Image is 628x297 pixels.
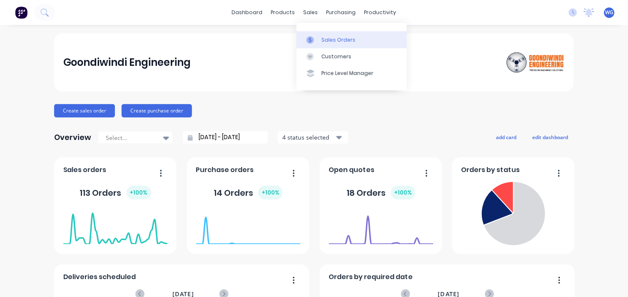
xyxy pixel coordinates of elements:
span: Deliveries scheduled [63,272,136,282]
button: add card [491,132,522,142]
div: products [267,6,299,19]
div: Overview [54,129,91,146]
div: 113 Orders [80,186,151,200]
div: + 100 % [258,186,283,200]
span: Sales orders [63,165,107,175]
div: Sales Orders [321,36,356,44]
div: 14 Orders [214,186,283,200]
div: Goondiwindi Engineering [63,54,191,71]
div: Price Level Manager [321,70,374,77]
img: Factory [15,6,27,19]
span: WG [606,9,614,16]
a: dashboard [228,6,267,19]
button: edit dashboard [527,132,574,142]
div: + 100 % [127,186,151,200]
a: Price Level Manager [297,65,407,82]
div: 4 status selected [282,133,335,142]
div: Customers [321,53,351,60]
span: Open quotes [329,165,375,175]
span: Purchase orders [196,165,254,175]
span: Orders by status [461,165,520,175]
button: Create purchase order [122,104,192,117]
a: Sales Orders [297,31,407,48]
div: productivity [360,6,401,19]
button: 4 status selected [278,131,349,144]
div: sales [299,6,322,19]
div: 18 Orders [347,186,416,200]
div: + 100 % [391,186,416,200]
img: Goondiwindi Engineering [506,47,565,77]
button: Create sales order [54,104,115,117]
a: Customers [297,48,407,65]
div: purchasing [322,6,360,19]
